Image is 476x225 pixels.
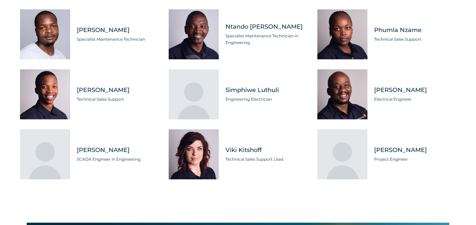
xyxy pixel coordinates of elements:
[374,26,456,34] span: Phumla Nzame
[225,23,307,31] span: Ntando [PERSON_NAME]
[225,96,307,103] span: Engineering Electrician
[225,146,307,154] span: Viki Kitshoff
[374,146,456,154] span: [PERSON_NAME]
[77,146,159,154] span: [PERSON_NAME]
[374,86,456,94] span: [PERSON_NAME]
[374,156,456,163] span: Project Engineer
[77,26,159,34] span: [PERSON_NAME]
[225,33,307,46] span: Specialist Maintenance Technician in Engineering
[77,86,159,94] span: [PERSON_NAME]
[77,96,159,103] span: Technical Sales Support
[225,156,307,163] span: Technical Sales Support Lead
[374,36,456,43] span: Technical Sales Support
[374,96,456,103] span: Electrical Engineer
[77,36,159,43] span: Specialist Maintenance Technician
[77,156,159,163] span: SCADA Engineer in Engineering
[225,86,307,94] span: Simphiwe Luthuli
